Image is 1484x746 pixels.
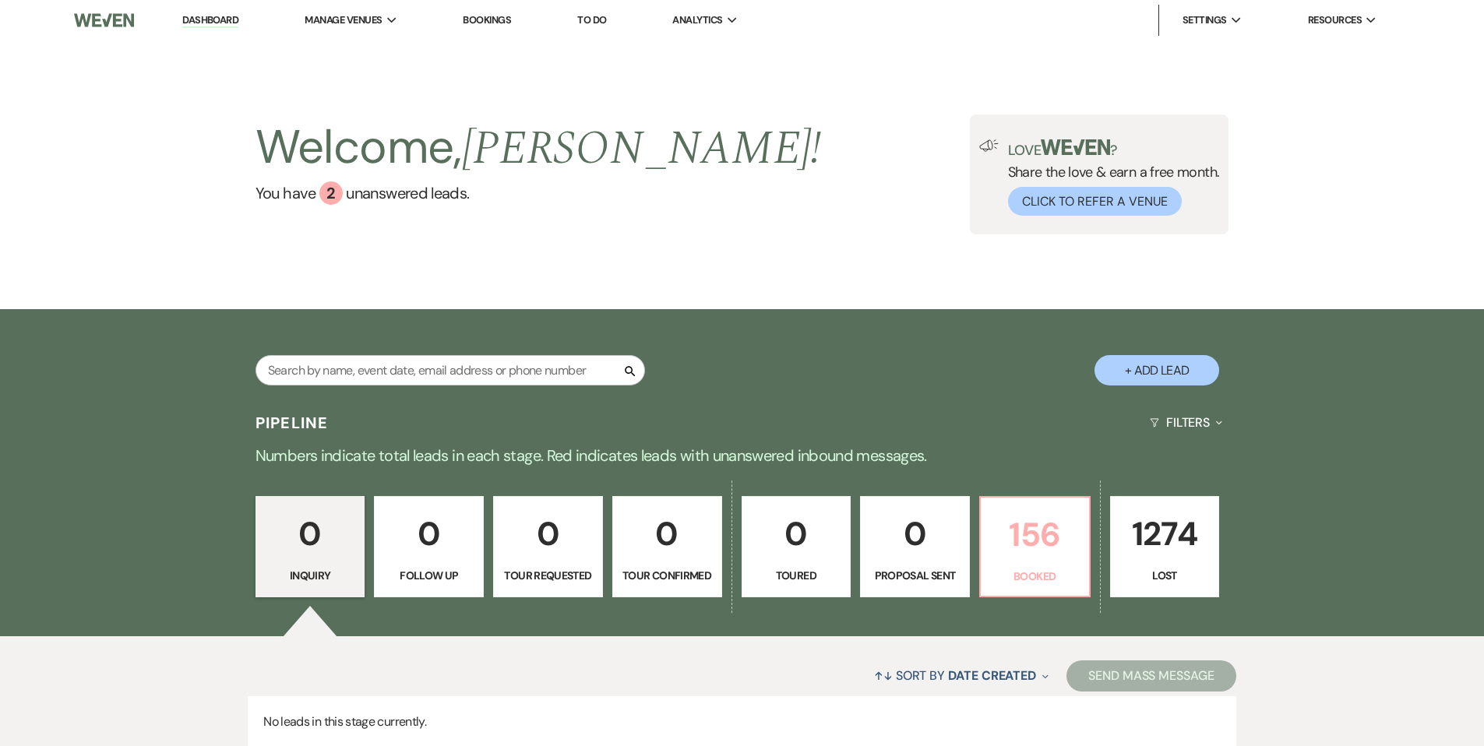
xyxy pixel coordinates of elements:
a: 0Toured [742,496,851,597]
a: Dashboard [182,13,238,28]
a: You have 2 unanswered leads. [256,181,822,205]
p: 0 [622,508,712,560]
span: Resources [1308,12,1362,28]
img: loud-speaker-illustration.svg [979,139,999,152]
p: 0 [384,508,474,560]
p: Inquiry [266,567,355,584]
a: 1274Lost [1110,496,1220,597]
button: Filters [1144,402,1228,443]
span: Manage Venues [305,12,382,28]
h3: Pipeline [256,412,329,434]
img: Weven Logo [74,4,133,37]
p: Numbers indicate total leads in each stage. Red indicates leads with unanswered inbound messages. [182,443,1303,468]
h2: Welcome, [256,114,822,181]
span: [PERSON_NAME] ! [462,113,822,185]
p: 0 [266,508,355,560]
p: 1274 [1120,508,1210,560]
p: Booked [990,568,1080,585]
p: Love ? [1008,139,1220,157]
span: Date Created [948,667,1036,684]
p: 0 [503,508,593,560]
input: Search by name, event date, email address or phone number [256,355,645,385]
p: Tour Requested [503,567,593,584]
span: ↑↓ [874,667,893,684]
a: 0Tour Requested [493,496,603,597]
p: Lost [1120,567,1210,584]
p: 156 [990,508,1080,561]
img: weven-logo-green.svg [1041,139,1110,155]
button: Sort By Date Created [868,655,1055,696]
p: Proposal Sent [870,567,960,584]
span: Analytics [672,12,722,28]
p: 0 [752,508,841,560]
span: Settings [1183,12,1227,28]
a: 156Booked [979,496,1091,597]
a: Bookings [463,13,511,26]
a: To Do [577,13,606,26]
p: 0 [870,508,960,560]
a: 0Tour Confirmed [612,496,722,597]
p: Follow Up [384,567,474,584]
div: Share the love & earn a free month. [999,139,1220,216]
a: 0Follow Up [374,496,484,597]
p: Tour Confirmed [622,567,712,584]
button: + Add Lead [1094,355,1219,385]
p: Toured [752,567,841,584]
a: 0Inquiry [256,496,365,597]
button: Click to Refer a Venue [1008,187,1182,216]
div: 2 [319,181,343,205]
a: 0Proposal Sent [860,496,970,597]
button: Send Mass Message [1066,660,1236,691]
